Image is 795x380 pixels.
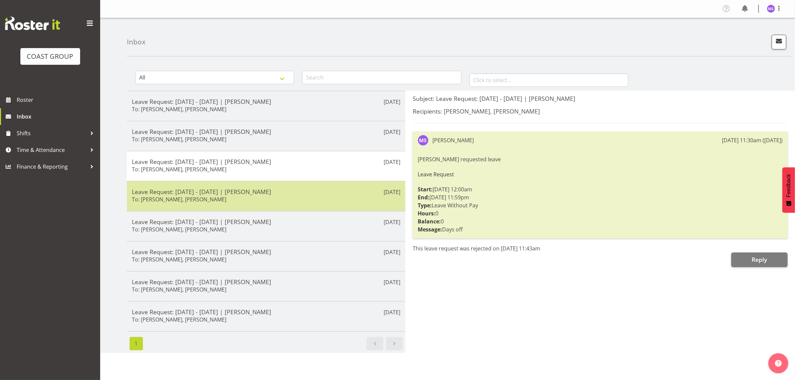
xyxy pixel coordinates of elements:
span: Shifts [17,128,87,138]
p: [DATE] [384,308,400,316]
h6: To: [PERSON_NAME], [PERSON_NAME] [132,196,226,203]
span: Feedback [786,174,792,197]
p: [DATE] [384,98,400,106]
h6: To: [PERSON_NAME], [PERSON_NAME] [132,286,226,293]
strong: End: [418,194,429,201]
a: Next page [386,337,403,350]
img: Rosterit website logo [5,17,60,30]
h5: Leave Request: [DATE] - [DATE] | [PERSON_NAME] [132,248,400,255]
div: [DATE] 11:30am ([DATE]) [722,136,783,144]
strong: Hours: [418,210,435,217]
h6: To: [PERSON_NAME], [PERSON_NAME] [132,136,226,143]
span: Finance & Reporting [17,162,87,172]
strong: Start: [418,186,433,193]
h6: To: [PERSON_NAME], [PERSON_NAME] [132,256,226,263]
h6: Leave Request [418,171,783,177]
strong: Type: [418,202,432,209]
button: Feedback - Show survey [782,167,795,213]
span: Inbox [17,112,97,122]
p: [DATE] [384,248,400,256]
a: Previous page [367,337,383,350]
h5: Recipients: [PERSON_NAME], [PERSON_NAME] [413,108,788,115]
h4: Inbox [127,38,146,46]
p: [DATE] [384,128,400,136]
img: maria-scarabino1133.jpg [767,5,775,13]
span: Reply [752,255,767,263]
p: [DATE] [384,158,400,166]
p: [DATE] [384,278,400,286]
h5: Leave Request: [DATE] - [DATE] | [PERSON_NAME] [132,98,400,105]
h5: Leave Request: [DATE] - [DATE] | [PERSON_NAME] [132,128,400,135]
div: [PERSON_NAME] [432,136,474,144]
span: Time & Attendance [17,145,87,155]
button: Reply [731,252,788,267]
strong: Balance: [418,218,441,225]
h5: Leave Request: [DATE] - [DATE] | [PERSON_NAME] [132,188,400,195]
p: [DATE] [384,218,400,226]
div: COAST GROUP [27,51,73,61]
span: This leave request was rejected on [DATE] 11:43am [413,245,540,252]
h6: To: [PERSON_NAME], [PERSON_NAME] [132,316,226,323]
p: [DATE] [384,188,400,196]
strong: Message: [418,226,442,233]
div: [PERSON_NAME] requested leave [DATE] 12:00am [DATE] 11:59pm Leave Without Pay 0 0 Days off [418,154,783,235]
input: Click to select... [469,73,628,87]
h6: To: [PERSON_NAME], [PERSON_NAME] [132,226,226,233]
img: maria-scarabino1133.jpg [418,135,428,146]
h5: Subject: Leave Request: [DATE] - [DATE] | [PERSON_NAME] [413,95,788,102]
img: help-xxl-2.png [775,360,782,367]
span: Roster [17,95,97,105]
h5: Leave Request: [DATE] - [DATE] | [PERSON_NAME] [132,308,400,316]
h5: Leave Request: [DATE] - [DATE] | [PERSON_NAME] [132,158,400,165]
input: Search [302,71,461,84]
h5: Leave Request: [DATE] - [DATE] | [PERSON_NAME] [132,278,400,286]
h5: Leave Request: [DATE] - [DATE] | [PERSON_NAME] [132,218,400,225]
h6: To: [PERSON_NAME], [PERSON_NAME] [132,166,226,173]
h6: To: [PERSON_NAME], [PERSON_NAME] [132,106,226,113]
